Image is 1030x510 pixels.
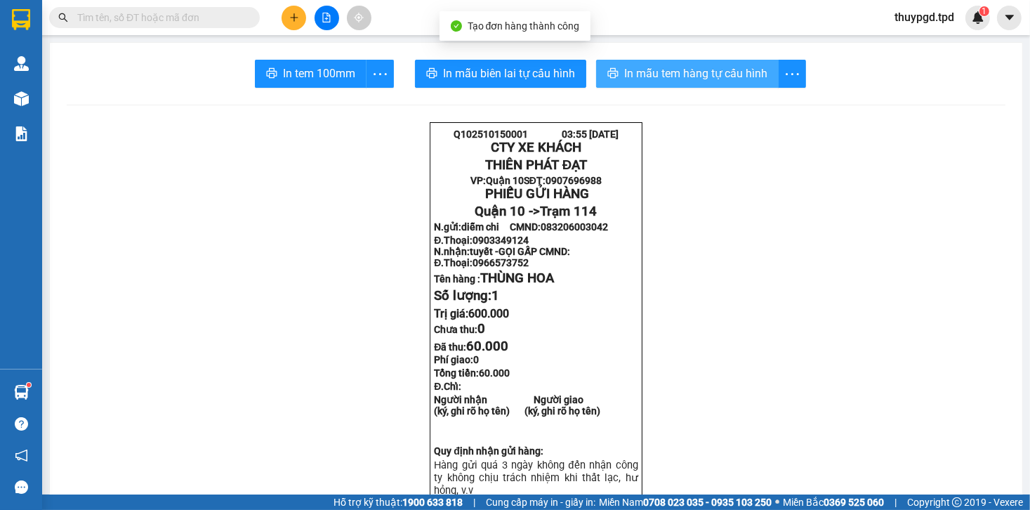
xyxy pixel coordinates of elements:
span: Trị giá: [434,307,509,320]
strong: (ký, ghi rõ họ tên) (ký, ghi rõ họ tên) [434,405,600,417]
span: In tem 100mm [283,65,355,82]
strong: Đ.Thoại: [434,257,529,268]
span: 0907696988 [546,175,602,186]
strong: Đ.Thoại: [434,235,529,246]
span: Quận 10 -> [475,204,597,219]
span: 600.000 [468,307,509,320]
span: [DATE] [589,129,619,140]
span: Cung cấp máy in - giấy in: [486,495,595,510]
strong: 0369 525 060 [824,497,884,508]
span: | [473,495,475,510]
span: aim [354,13,364,22]
span: check-circle [451,20,462,32]
strong: 0708 023 035 - 0935 103 250 [643,497,772,508]
span: printer [607,67,619,81]
span: Nhận: [123,13,157,28]
span: In mẫu biên lai tự cấu hình [443,65,575,82]
strong: Người nhận Người giao [434,394,583,405]
span: Tạo đơn hàng thành công [468,20,580,32]
strong: Phí giao: [434,354,479,365]
img: warehouse-icon [14,91,29,106]
span: notification [15,449,28,462]
span: THÙNG HOA [480,270,554,286]
span: Miền Bắc [783,495,884,510]
span: | [894,495,897,510]
img: warehouse-icon [14,385,29,400]
div: 40.000 [11,91,115,107]
span: copyright [952,497,962,507]
span: 03:55 [562,129,587,140]
button: file-add [315,6,339,30]
sup: 1 [27,383,31,387]
span: PHIẾU GỬI HÀNG [485,186,589,202]
strong: Tên hàng : [434,273,554,285]
strong: N.nhận: [434,246,570,257]
span: Hàng gửi quá 3 ngày không đến nhận công ty không chịu trách nhiệm khi thất lạc, hư hỏn... [434,459,638,497]
span: more [367,65,393,83]
span: plus [289,13,299,22]
span: 60.000 [479,367,510,379]
span: Gửi: [12,13,34,28]
button: printerIn mẫu biên lai tự cấu hình [415,60,586,88]
span: 0 [473,354,479,365]
span: Hỗ trợ kỹ thuật: [334,495,463,510]
span: search [58,13,68,22]
strong: Quy định nhận gửi hàng: [434,445,543,457]
span: thuypgd.tpd [883,8,965,26]
span: diễm chi CMND: [461,221,608,233]
span: Đ.Chỉ: [434,381,461,392]
span: 60.000 [466,339,508,354]
div: Trạm 114 [123,12,211,46]
span: printer [266,67,277,81]
span: message [15,480,28,494]
strong: VP: SĐT: [470,175,602,186]
div: trí [12,29,113,46]
span: Quận 10 [486,175,524,186]
strong: 1900 633 818 [402,497,463,508]
strong: Chưa thu: [434,324,485,335]
img: warehouse-icon [14,56,29,71]
button: more [778,60,806,88]
img: solution-icon [14,126,29,141]
strong: THIÊN PHÁT ĐẠT [485,157,587,173]
button: aim [347,6,371,30]
span: Q102510150001 [454,129,528,140]
span: Số lượng: [434,288,499,303]
button: more [366,60,394,88]
strong: N.gửi: [434,221,608,233]
span: 1 [491,288,499,303]
img: logo-vxr [12,9,30,30]
span: Trạm 114 [540,204,597,219]
button: printerIn tem 100mm [255,60,367,88]
span: 083206003042 [541,221,608,233]
span: ⚪️ [775,499,779,505]
span: tuyết -GỌI GẤP CMND: [470,246,570,257]
span: more [779,65,805,83]
button: caret-down [997,6,1022,30]
div: Quận 10 [12,12,113,29]
span: In mẫu tem hàng tự cấu hình [624,65,767,82]
span: 0966573752 [473,257,529,268]
input: Tìm tên, số ĐT hoặc mã đơn [77,10,243,25]
button: printerIn mẫu tem hàng tự cấu hình [596,60,779,88]
strong: Đã thu: [434,341,508,353]
span: 1 [982,6,986,16]
strong: CTY XE KHÁCH [491,140,581,155]
span: file-add [322,13,331,22]
button: plus [282,6,306,30]
span: question-circle [15,417,28,431]
div: nam [123,46,211,63]
div: 079083011678 [12,65,113,82]
sup: 1 [979,6,989,16]
img: icon-new-feature [972,11,984,24]
span: printer [426,67,437,81]
span: CR : [11,92,32,107]
span: 0903349124 [473,235,529,246]
span: Tổng tiền: [434,367,510,379]
span: 0 [477,321,485,336]
span: Miền Nam [599,495,772,510]
span: caret-down [1003,11,1016,24]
